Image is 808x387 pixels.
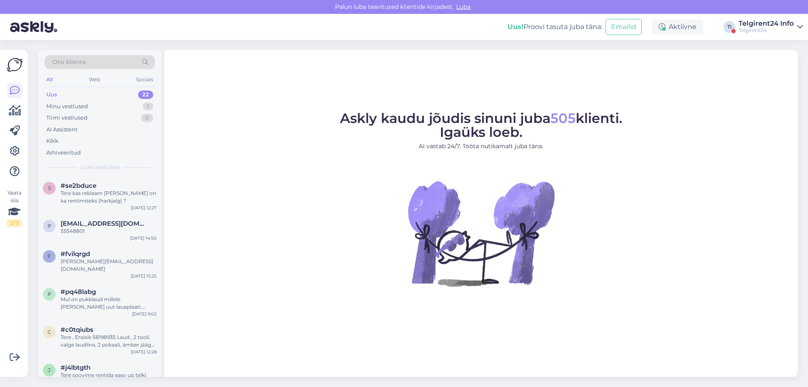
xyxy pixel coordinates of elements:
[652,19,703,35] div: Aktiivne
[7,189,22,227] div: Vaata siia
[508,23,524,31] b: Uus!
[48,329,51,335] span: c
[508,22,602,32] div: Proovi tasuta juba täna:
[61,250,90,258] span: #fvilqrgd
[405,157,557,309] img: No Chat active
[134,74,155,85] div: Socials
[723,21,735,33] div: TI
[52,58,86,67] span: Otsi kliente
[61,227,157,235] div: 55548801
[130,235,157,241] div: [DATE] 14:50
[131,273,157,279] div: [DATE] 15:25
[606,19,642,35] button: Emailid
[46,91,57,99] div: Uus
[87,74,102,85] div: Web
[46,102,88,111] div: Minu vestlused
[80,163,120,171] span: Uued vestlused
[48,253,51,259] span: f
[61,326,93,334] span: #c0tqiubs
[550,110,576,126] span: 505
[7,57,23,73] img: Askly Logo
[61,258,157,273] div: [PERSON_NAME][EMAIL_ADDRESS][DOMAIN_NAME]
[48,185,51,191] span: s
[61,288,96,296] span: #pq48labg
[48,223,51,229] span: p
[131,205,157,211] div: [DATE] 12:27
[739,20,794,27] div: Telgirent24 Info
[46,149,81,157] div: Arhiveeritud
[131,349,157,355] div: [DATE] 12:28
[340,142,622,151] p: AI vastab 24/7. Tööta nutikamalt juba täna.
[48,367,50,373] span: j
[61,334,157,349] div: Tere , Eraisik 58198935 Laud , 2 tooli, valge laudlina, 2 pokaali, ämber jääga, 2 taldrikud sushi...
[46,114,88,122] div: Tiimi vestlused
[45,74,54,85] div: All
[143,102,153,111] div: 1
[61,371,157,387] div: Tere soovime rentida easy up telki 3X4. Üritus on 7.06 [GEOGRAPHIC_DATA] .
[141,114,153,122] div: 0
[61,220,148,227] span: pisnenkoo@gmail.com
[46,125,77,134] div: AI Assistent
[61,189,157,205] div: Tere kas reklaam [PERSON_NAME] on ka rentimiseks (harkjalg) ?
[46,137,58,145] div: Kõik
[61,182,96,189] span: #se2bduce
[7,219,22,227] div: 2 / 3
[138,91,153,99] div: 22
[739,27,794,34] div: Telgirent24
[340,110,622,140] span: Askly kaudu jõudis sinuni juba klienti. Igaüks loeb.
[48,291,51,297] span: p
[739,20,803,34] a: Telgirent24 InfoTelgirent24
[454,3,473,11] span: Luba
[132,311,157,317] div: [DATE] 9:02
[61,296,157,311] div: Mul on pukklaud millele [PERSON_NAME] uut lauaplaati. 80cm läbimõõt. Sobiks ka kasutatud plaat.
[61,364,90,371] span: #j4lbtgth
